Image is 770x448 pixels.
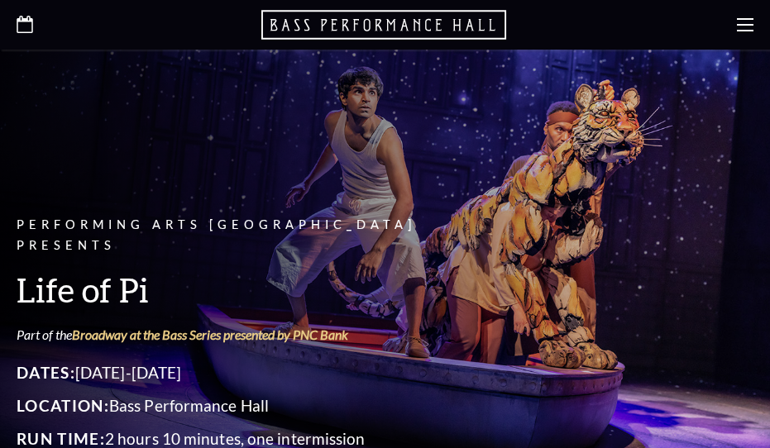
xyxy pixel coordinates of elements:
[17,396,109,415] span: Location:
[17,326,471,344] p: Part of the
[17,393,471,419] p: Bass Performance Hall
[17,429,105,448] span: Run Time:
[17,269,471,311] h3: Life of Pi
[17,363,75,382] span: Dates:
[17,215,471,256] p: Performing Arts [GEOGRAPHIC_DATA] Presents
[72,326,348,342] a: Broadway at the Bass Series presented by PNC Bank
[17,360,471,386] p: [DATE]-[DATE]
